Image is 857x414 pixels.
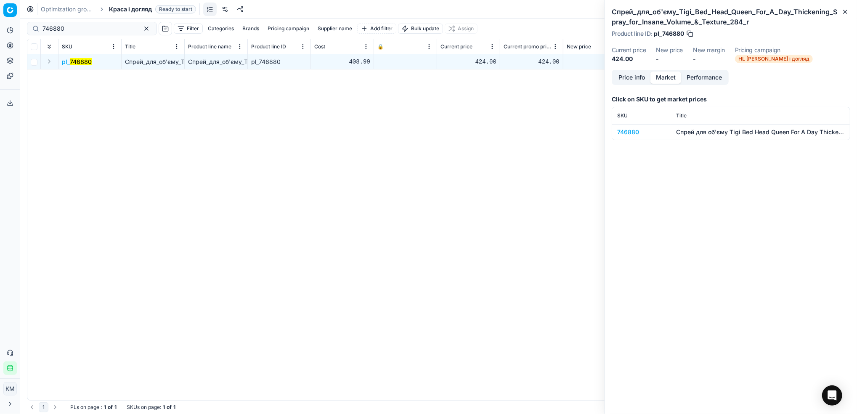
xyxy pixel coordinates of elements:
[70,404,99,411] span: PLs on page
[504,58,560,66] div: 424.00
[42,24,135,33] input: Search by SKU or title
[44,42,54,52] button: Expand all
[357,24,396,34] button: Add filter
[440,43,472,50] span: Current price
[3,382,17,395] button: КM
[155,5,196,13] span: Ready to start
[109,5,196,13] span: Краса і доглядReady to start
[314,58,370,66] div: 408.99
[264,24,313,34] button: Pricing campaign
[174,24,203,34] button: Filter
[167,404,172,411] strong: of
[654,29,684,38] span: pl_746880
[693,47,725,53] dt: New margin
[735,47,813,53] dt: Pricing campaign
[735,55,813,63] span: HL [PERSON_NAME] і догляд
[681,72,727,84] button: Performance
[398,24,443,34] button: Bulk update
[251,58,307,66] div: pl_746880
[676,128,845,136] div: Спрей для об'єму Tigi Bed Head Queen For A Day Thickening Spray for Insane Volume & Texture 284 г
[612,95,850,103] h3: Click on SKU to get market prices
[314,24,356,34] button: Supplier name
[62,58,92,66] button: pl_746880
[656,47,683,53] dt: New price
[567,58,623,66] div: -
[567,43,591,50] span: New price
[504,43,551,50] span: Current promo price
[27,402,60,412] nav: pagination
[617,112,628,119] span: SKU
[44,56,54,66] button: Expand
[50,402,60,412] button: Go to next page
[188,43,231,50] span: Product line name
[204,24,237,34] button: Categories
[70,404,117,411] div: :
[173,404,175,411] strong: 1
[617,128,666,136] div: 746880
[127,404,161,411] span: SKUs on page :
[62,43,72,50] span: SKU
[314,43,325,50] span: Cost
[440,58,496,66] div: 424.00
[612,47,646,53] dt: Current price
[125,43,135,50] span: Title
[39,402,48,412] button: 1
[377,43,384,50] span: 🔒
[108,404,113,411] strong: of
[445,24,478,34] button: Assign
[612,55,646,63] dd: 424.00
[27,402,37,412] button: Go to previous page
[41,5,196,13] nav: breadcrumb
[239,24,263,34] button: Brands
[70,58,92,65] mark: 746880
[650,72,681,84] button: Market
[4,382,16,395] span: КM
[251,43,286,50] span: Product line ID
[104,404,106,411] strong: 1
[62,58,92,66] span: pl_
[822,385,842,406] div: Open Intercom Messenger
[163,404,165,411] strong: 1
[676,112,687,119] span: Title
[109,5,152,13] span: Краса і догляд
[188,58,244,66] div: Спрей_для_об'єму_Tigi_Bed_Head_Queen_For_A_Day_Thickening_Spray_for_Insane_Volume_&_Texture_284_г
[41,5,95,13] a: Optimization groups
[612,31,652,37] span: Product line ID :
[693,55,725,63] dd: -
[656,55,683,63] dd: -
[114,404,117,411] strong: 1
[612,7,850,27] h2: Спрей_для_об'єму_Tigi_Bed_Head_Queen_For_A_Day_Thickening_Spray_for_Insane_Volume_&_Texture_284_г
[613,72,650,84] button: Price info
[125,58,425,65] span: Спрей_для_об'єму_Tigi_Bed_Head_Queen_For_A_Day_Thickening_Spray_for_Insane_Volume_&_Texture_284_г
